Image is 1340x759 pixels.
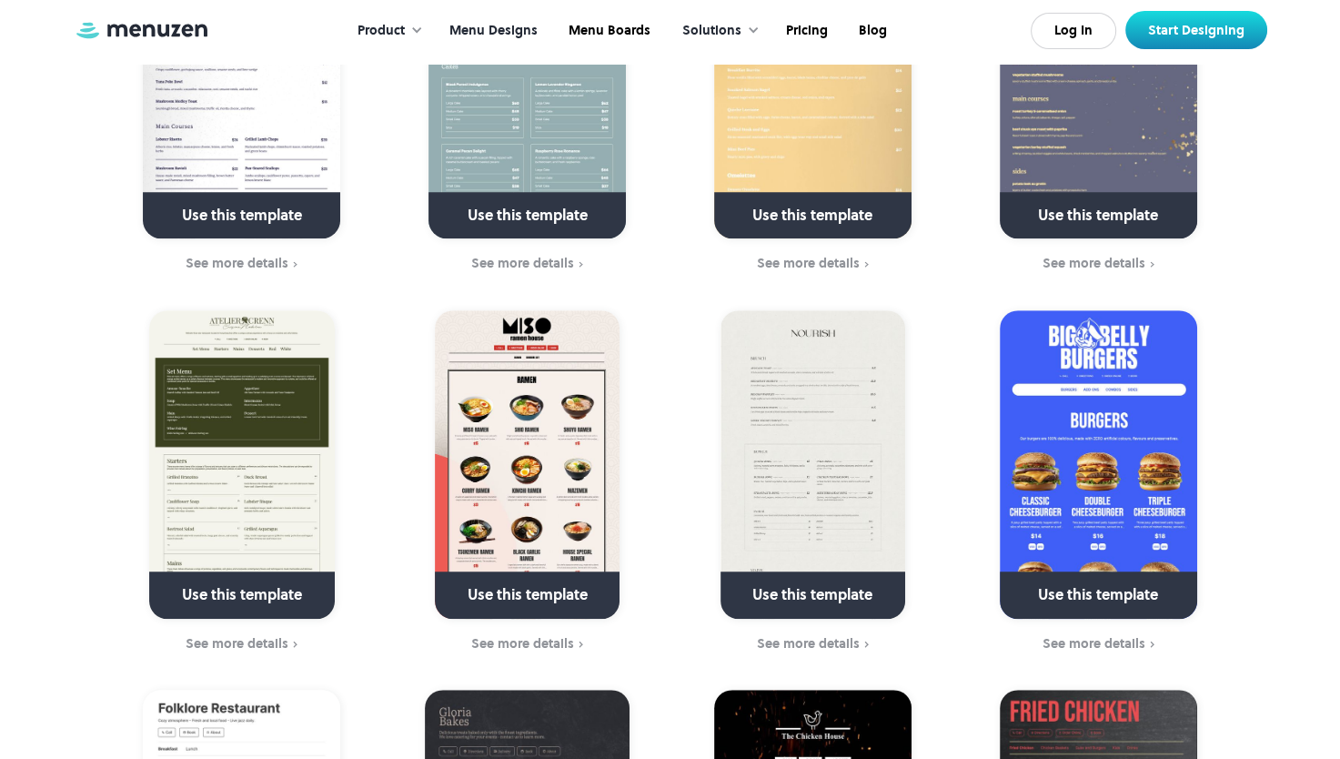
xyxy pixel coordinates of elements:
a: See more details [967,254,1230,274]
div: See more details [186,636,288,651]
div: Solutions [664,3,769,59]
a: Use this template [149,310,334,619]
div: See more details [471,636,574,651]
a: Start Designing [1125,11,1267,49]
div: Product [339,3,432,59]
div: Solutions [682,21,741,41]
a: Menu Boards [551,3,664,59]
a: See more details [111,634,374,654]
div: See more details [1043,636,1145,651]
a: Use this template [720,310,905,619]
div: See more details [1043,256,1145,270]
a: See more details [396,254,659,274]
a: See more details [681,634,944,654]
a: See more details [111,254,374,274]
a: See more details [396,634,659,654]
div: See more details [471,256,574,270]
div: Product [358,21,405,41]
div: See more details [757,256,860,270]
a: See more details [681,254,944,274]
a: Menu Designs [432,3,551,59]
a: Use this template [435,310,620,619]
div: See more details [757,636,860,651]
a: Pricing [769,3,841,59]
a: Log In [1031,13,1116,49]
a: See more details [967,634,1230,654]
a: Use this template [1000,310,1197,619]
a: Blog [841,3,901,59]
div: See more details [186,256,288,270]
